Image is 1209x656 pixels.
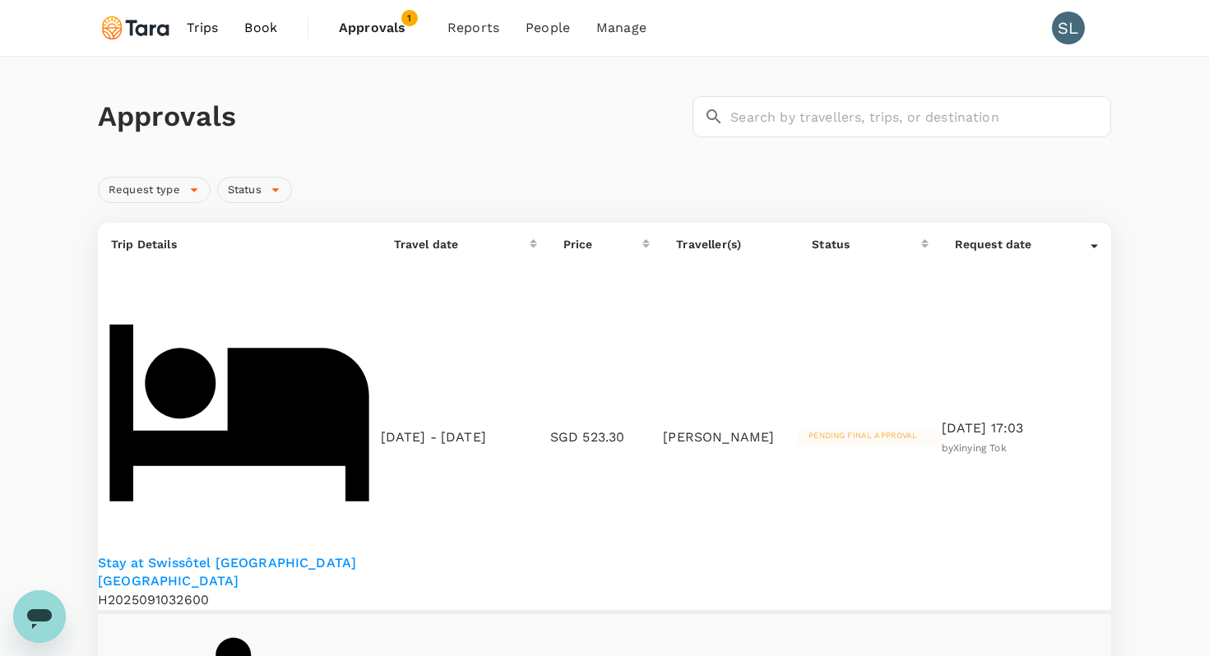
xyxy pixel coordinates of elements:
[942,419,1111,438] p: [DATE] 17:03
[99,182,190,198] span: Request type
[98,592,209,607] span: H2025091032600
[187,18,219,38] span: Trips
[563,236,642,252] div: Price
[447,18,499,38] span: Reports
[98,10,174,46] img: Tara Climate Ltd
[812,236,920,252] div: Status
[730,96,1111,137] input: Search by travellers, trips, or destination
[381,428,486,447] p: [DATE] - [DATE]
[244,18,277,38] span: Book
[339,18,421,38] span: Approvals
[111,236,368,252] p: Trip Details
[663,428,799,447] p: [PERSON_NAME]
[401,10,418,26] span: 1
[550,428,663,447] p: SGD 523.30
[13,590,66,643] iframe: Button to launch messaging window
[1052,12,1085,44] div: SL
[676,236,785,252] p: Traveller(s)
[955,236,1091,252] div: Request date
[98,99,686,134] h1: Approvals
[394,236,530,252] div: Travel date
[942,442,1007,454] span: by
[953,442,1007,454] span: Xinying Tok
[98,177,211,203] div: Request type
[526,18,570,38] span: People
[98,554,381,592] a: Stay at Swissôtel [GEOGRAPHIC_DATA] [GEOGRAPHIC_DATA]
[799,431,927,440] span: Pending final approval
[596,18,646,38] span: Manage
[218,182,271,198] span: Status
[217,177,292,203] div: Status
